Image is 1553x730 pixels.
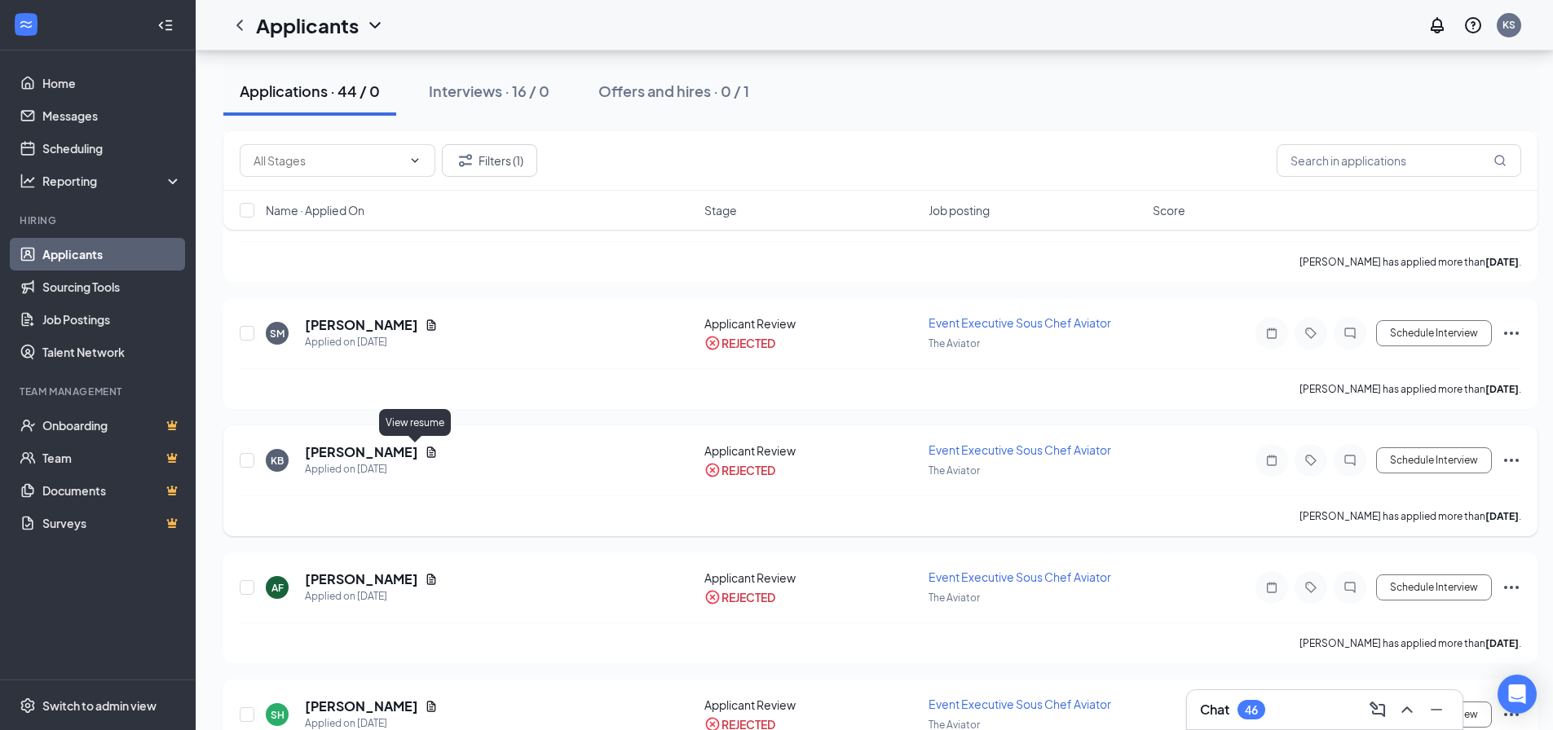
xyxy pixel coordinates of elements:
[704,442,919,459] div: Applicant Review
[929,569,1111,584] span: Event Executive Sous Chef Aviator
[598,81,749,101] div: Offers and hires · 0 / 1
[1301,327,1321,340] svg: Tag
[305,334,438,350] div: Applied on [DATE]
[42,409,182,442] a: OnboardingCrown
[1299,382,1521,396] p: [PERSON_NAME] has applied more than .
[42,99,182,132] a: Messages
[929,591,980,604] span: The Aviator
[1502,323,1521,343] svg: Ellipses
[365,15,385,35] svg: ChevronDown
[704,589,721,605] svg: CrossCircle
[929,202,990,218] span: Job posting
[271,454,284,468] div: KB
[929,464,980,477] span: The Aviator
[704,569,919,586] div: Applicant Review
[1365,697,1391,723] button: ComposeMessage
[42,173,183,189] div: Reporting
[1427,15,1447,35] svg: Notifications
[42,697,157,714] div: Switch to admin view
[42,336,182,368] a: Talent Network
[704,202,737,218] span: Stage
[1423,697,1449,723] button: Minimize
[42,67,182,99] a: Home
[425,446,438,459] svg: Document
[1245,703,1258,717] div: 46
[929,315,1111,330] span: Event Executive Sous Chef Aviator
[42,507,182,539] a: SurveysCrown
[1485,256,1519,268] b: [DATE]
[1498,675,1537,714] div: Open Intercom Messenger
[1376,574,1492,600] button: Schedule Interview
[1299,636,1521,650] p: [PERSON_NAME] has applied more than .
[1397,700,1417,719] svg: ChevronUp
[20,173,36,189] svg: Analysis
[1427,700,1446,719] svg: Minimize
[157,17,174,33] svg: Collapse
[42,270,182,303] a: Sourcing Tools
[42,303,182,336] a: Job Postings
[42,442,182,474] a: TeamCrown
[1485,383,1519,395] b: [DATE]
[408,154,421,167] svg: ChevronDown
[1502,705,1521,724] svg: Ellipses
[1394,697,1420,723] button: ChevronUp
[305,697,418,715] h5: [PERSON_NAME]
[929,697,1111,711] span: Event Executive Sous Chef Aviator
[442,144,537,177] button: Filter Filters (1)
[1463,15,1483,35] svg: QuestionInfo
[704,315,919,332] div: Applicant Review
[42,474,182,507] a: DocumentsCrown
[425,573,438,586] svg: Document
[1485,637,1519,649] b: [DATE]
[1502,451,1521,470] svg: Ellipses
[305,443,418,461] h5: [PERSON_NAME]
[305,461,438,477] div: Applied on [DATE]
[425,700,438,713] svg: Document
[230,15,249,35] svg: ChevronLeft
[1368,700,1388,719] svg: ComposeMessage
[270,327,285,341] div: SM
[1376,320,1492,346] button: Schedule Interview
[456,151,475,170] svg: Filter
[20,697,36,714] svg: Settings
[425,319,438,332] svg: Document
[20,213,179,227] div: Hiring
[379,409,451,436] div: View resume
[1502,18,1515,32] div: KS
[305,570,418,588] h5: [PERSON_NAME]
[1200,701,1229,719] h3: Chat
[1301,454,1321,467] svg: Tag
[704,462,721,478] svg: CrossCircle
[929,442,1111,457] span: Event Executive Sous Chef Aviator
[1262,454,1282,467] svg: Note
[721,335,775,351] div: REJECTED
[1262,581,1282,594] svg: Note
[1502,578,1521,597] svg: Ellipses
[20,385,179,398] div: Team Management
[42,238,182,270] a: Applicants
[1485,510,1519,522] b: [DATE]
[18,16,34,33] svg: WorkstreamLogo
[266,202,364,218] span: Name · Applied On
[721,462,775,478] div: REJECTED
[256,11,359,39] h1: Applicants
[704,335,721,351] svg: CrossCircle
[1301,581,1321,594] svg: Tag
[1299,255,1521,269] p: [PERSON_NAME] has applied more than .
[1493,154,1507,167] svg: MagnifyingGlass
[1340,454,1360,467] svg: ChatInactive
[929,337,980,350] span: The Aviator
[1262,327,1282,340] svg: Note
[704,697,919,713] div: Applicant Review
[42,132,182,165] a: Scheduling
[429,81,549,101] div: Interviews · 16 / 0
[1153,202,1185,218] span: Score
[271,708,285,722] div: SH
[305,316,418,334] h5: [PERSON_NAME]
[305,588,438,605] div: Applied on [DATE]
[254,152,402,169] input: All Stages
[1376,447,1492,473] button: Schedule Interview
[1277,144,1521,177] input: Search in applications
[721,589,775,605] div: REJECTED
[271,581,284,595] div: AF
